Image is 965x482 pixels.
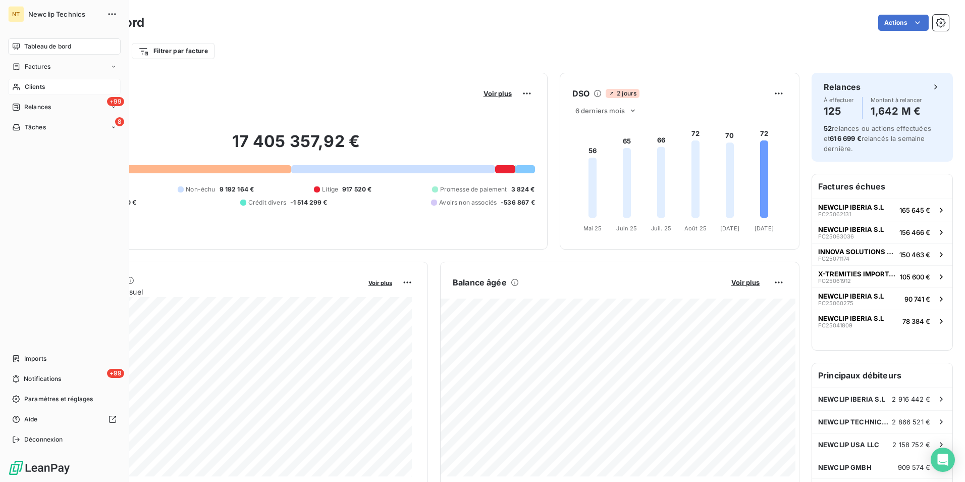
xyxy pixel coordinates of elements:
span: Voir plus [731,278,760,286]
button: NEWCLIP IBERIA S.LFC2506027590 741 € [812,287,952,310]
span: Tâches [25,123,46,132]
span: NEWCLIP IBERIA S.L [818,395,885,403]
button: NEWCLIP IBERIA S.LFC25063036156 466 € [812,221,952,243]
span: 105 600 € [900,273,930,281]
div: NT [8,6,24,22]
span: NEWCLIP TECHNICS AUSTRALIA PTY [818,418,892,426]
h2: 17 405 357,92 € [57,131,535,162]
span: +99 [107,369,124,378]
span: 616 699 € [830,134,861,142]
span: NEWCLIP GMBH [818,463,872,471]
span: 917 520 € [342,185,371,194]
span: Voir plus [368,279,392,286]
span: NEWCLIP IBERIA S.L [818,225,884,233]
span: 2 158 752 € [892,441,930,449]
span: FC25062131 [818,211,851,217]
span: 3 824 € [511,185,535,194]
span: Litige [322,185,338,194]
h4: 125 [824,103,854,119]
h4: 1,642 M € [871,103,922,119]
span: 8 [115,117,124,126]
span: relances ou actions effectuées et relancés la semaine dernière. [824,124,931,153]
span: FC25060275 [818,300,853,306]
tspan: Juin 25 [616,225,637,232]
span: INNOVA SOLUTIONS SPA [818,248,895,256]
button: Voir plus [365,278,395,287]
span: 6 derniers mois [575,107,625,115]
span: Relances [24,103,51,112]
span: Déconnexion [24,435,63,444]
span: À effectuer [824,97,854,103]
span: 2 866 521 € [892,418,930,426]
a: Aide [8,411,121,427]
span: FC25071174 [818,256,849,262]
h6: DSO [572,87,589,100]
button: Voir plus [480,89,515,98]
img: Logo LeanPay [8,460,71,476]
span: Chiffre d'affaires mensuel [57,286,361,297]
span: Factures [25,62,50,71]
span: 2 916 442 € [892,395,930,403]
span: 909 574 € [898,463,930,471]
span: Newclip Technics [28,10,101,18]
span: -1 514 299 € [290,198,328,207]
span: Avoirs non associés [439,198,497,207]
span: Notifications [24,374,61,383]
div: Open Intercom Messenger [931,448,955,472]
span: 2 jours [606,89,639,98]
span: Promesse de paiement [440,185,507,194]
span: NEWCLIP IBERIA S.L [818,314,884,322]
tspan: Août 25 [684,225,707,232]
span: 150 463 € [899,251,930,259]
tspan: Mai 25 [583,225,602,232]
button: X-TREMITIES IMPORTADORA E DISTRIBUIFC25061912105 600 € [812,265,952,287]
span: 52 [824,124,832,132]
span: 165 645 € [899,206,930,214]
button: INNOVA SOLUTIONS SPAFC25071174150 463 € [812,243,952,265]
span: FC25063036 [818,233,854,239]
h6: Principaux débiteurs [812,363,952,388]
span: 9 192 164 € [220,185,254,194]
button: Actions [878,15,929,31]
span: Aide [24,415,38,424]
span: 156 466 € [899,228,930,236]
h6: Balance âgée [453,276,507,288]
span: NEWCLIP USA LLC [818,441,879,449]
button: Voir plus [728,278,763,287]
span: 90 741 € [904,295,930,303]
tspan: Juil. 25 [651,225,671,232]
tspan: [DATE] [720,225,739,232]
h6: Factures échues [812,174,952,199]
span: NEWCLIP IBERIA S.L [818,292,884,300]
span: Imports [24,354,46,363]
button: NEWCLIP IBERIA S.LFC2504180978 384 € [812,310,952,332]
span: NEWCLIP IBERIA S.L [818,203,884,211]
span: 78 384 € [902,317,930,325]
span: Tableau de bord [24,42,71,51]
span: Clients [25,82,45,91]
button: NEWCLIP IBERIA S.LFC25062131165 645 € [812,199,952,221]
span: Voir plus [484,89,512,98]
span: FC25061912 [818,278,851,284]
span: Crédit divers [248,198,286,207]
button: Filtrer par facture [132,43,215,59]
span: Montant à relancer [871,97,922,103]
h6: Relances [824,81,861,93]
span: +99 [107,97,124,106]
span: FC25041809 [818,322,852,328]
span: Paramètres et réglages [24,395,93,404]
span: -536 867 € [501,198,535,207]
tspan: [DATE] [755,225,774,232]
span: Non-échu [186,185,215,194]
span: X-TREMITIES IMPORTADORA E DISTRIBUI [818,270,896,278]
